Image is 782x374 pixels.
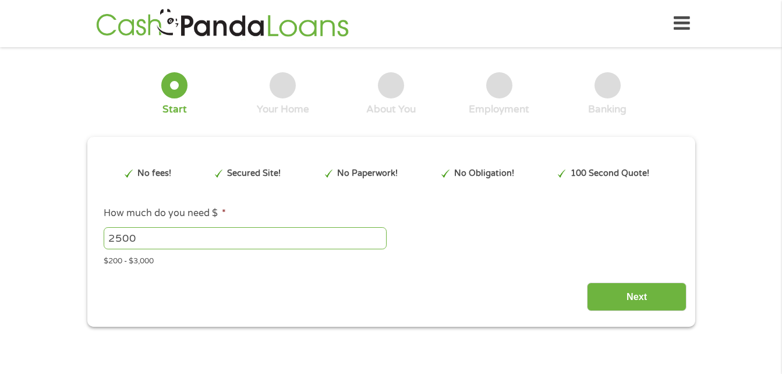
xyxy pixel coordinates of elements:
[587,283,687,311] input: Next
[93,7,352,40] img: GetLoanNow Logo
[588,103,627,116] div: Banking
[571,167,649,180] p: 100 Second Quote!
[104,252,678,267] div: $200 - $3,000
[257,103,309,116] div: Your Home
[337,167,398,180] p: No Paperwork!
[137,167,171,180] p: No fees!
[104,207,226,220] label: How much do you need $
[454,167,514,180] p: No Obligation!
[162,103,187,116] div: Start
[469,103,529,116] div: Employment
[366,103,416,116] div: About You
[227,167,281,180] p: Secured Site!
